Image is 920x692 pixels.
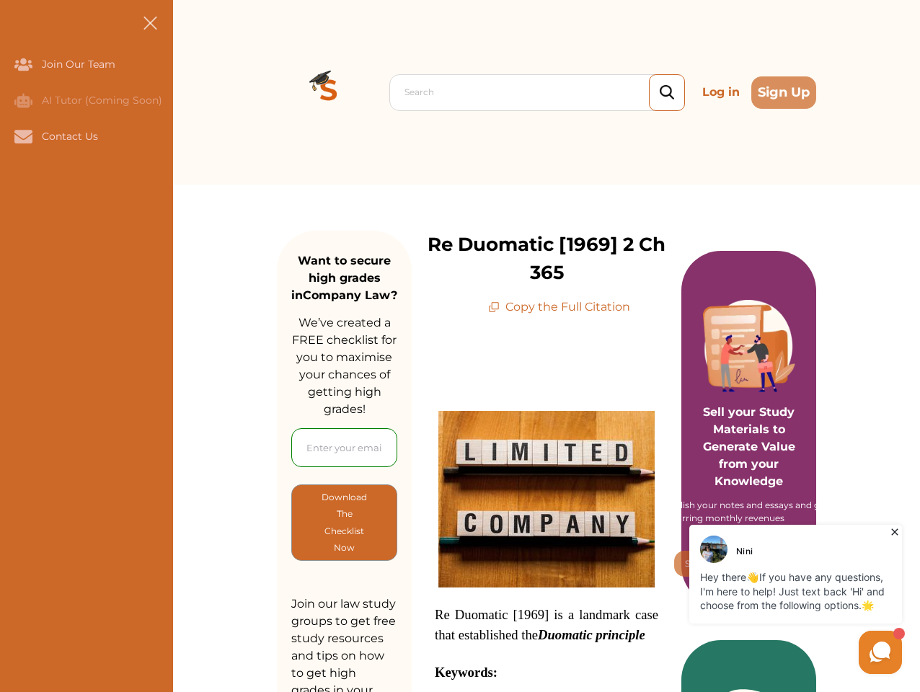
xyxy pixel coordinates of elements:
p: Sell your Study Materials to Generate Value from your Knowledge [696,363,802,490]
img: Company-Law-feature-300x245.jpg [438,411,655,587]
p: Re Duomatic [1969] 2 Ch 365 [412,231,681,287]
span: We’ve created a FREE checklist for you to maximise your chances of getting high grades! [292,316,397,416]
span: Re Duomatic [1969] is a landmark case that established the [435,607,658,642]
iframe: HelpCrunch [574,521,906,678]
button: [object Object] [291,484,397,561]
p: Download The Checklist Now [321,489,368,556]
img: search_icon [660,85,674,100]
img: Purple card image [703,300,795,392]
p: Copy the Full Citation [488,298,630,316]
strong: Keywords: [435,665,497,680]
p: Log in [696,78,746,107]
strong: Want to secure high grades in Company Law ? [291,254,397,302]
input: Enter your email here [291,428,397,467]
button: Sign Up [751,76,816,109]
div: Publish your notes and essays and get recurring monthly revenues [663,499,836,525]
img: Logo [277,40,381,144]
em: Duomatic principle [538,627,645,642]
